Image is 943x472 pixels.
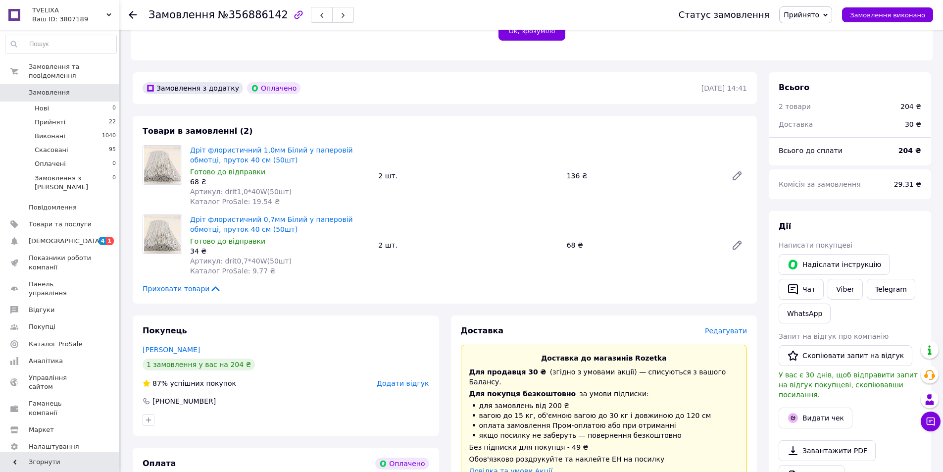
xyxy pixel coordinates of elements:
[900,102,921,111] div: 204 ₴
[190,177,370,187] div: 68 ₴
[29,237,102,246] span: [DEMOGRAPHIC_DATA]
[29,62,119,80] span: Замовлення та повідомлення
[190,198,280,206] span: Каталог ProSale: 19.54 ₴
[779,279,824,300] button: Чат
[469,442,739,452] div: Без підписки для покупця - 49 ₴
[469,454,739,464] div: Обов'язково роздрукуйте та наклейте ЕН на посилку
[779,371,918,399] span: У вас є 30 днів, щоб відправити запит на відгук покупцеві, скопіювавши посилання.
[29,425,54,434] span: Маркет
[779,241,852,249] span: Написати покупцеві
[32,15,119,24] div: Ваш ID: 3807189
[190,215,353,233] a: Дріт флористичний 0,7мм Білий у паперовій обмотці, пруток 40 см (50шт)
[374,169,562,183] div: 2 шт.
[29,203,77,212] span: Повідомлення
[35,174,112,192] span: Замовлення з [PERSON_NAME]
[894,180,921,188] span: 29.31 ₴
[32,6,106,15] span: TVELIXA
[151,396,217,406] div: [PHONE_NUMBER]
[247,82,300,94] div: Оплачено
[469,430,739,440] li: якщо посилку не заберуть — повернення безкоштовно
[29,340,82,349] span: Каталог ProSale
[867,279,915,300] a: Telegram
[29,280,92,298] span: Панель управління
[375,458,429,470] div: Оплачено
[921,412,941,431] button: Чат з покупцем
[35,118,65,127] span: Прийняті
[29,322,55,331] span: Покупці
[29,373,92,391] span: Управління сайтом
[779,332,889,340] span: Запит на відгук про компанію
[828,279,862,300] a: Viber
[35,146,68,155] span: Скасовані
[29,399,92,417] span: Гаманець компанії
[143,359,255,370] div: 1 замовлення у вас на 204 ₴
[779,221,791,231] span: Дії
[99,237,106,245] span: 4
[29,254,92,271] span: Показники роботи компанії
[469,411,739,420] li: вагою до 15 кг, об'ємною вагою до 30 кг і довжиною до 120 см
[149,9,215,21] span: Замовлення
[850,11,925,19] span: Замовлення виконано
[779,147,843,155] span: Всього до сплати
[374,238,562,252] div: 2 шт.
[469,389,739,399] div: за умови підписки:
[469,401,739,411] li: для замовлень від 200 ₴
[705,327,747,335] span: Редагувати
[461,326,504,335] span: Доставка
[469,368,546,376] span: Для продавця 30 ₴
[5,35,116,53] input: Пошук
[701,84,747,92] time: [DATE] 14:41
[779,180,861,188] span: Комісія за замовлення
[779,83,809,92] span: Всього
[102,132,116,141] span: 1040
[779,304,831,323] a: WhatsApp
[377,379,429,387] span: Додати відгук
[679,10,770,20] div: Статус замовлення
[779,345,912,366] button: Скопіювати запит на відгук
[112,159,116,168] span: 0
[899,113,927,135] div: 30 ₴
[779,103,811,110] span: 2 товари
[779,120,813,128] span: Доставка
[143,346,200,354] a: [PERSON_NAME]
[190,237,265,245] span: Готово до відправки
[29,220,92,229] span: Товари та послуги
[29,306,54,315] span: Відгуки
[143,82,243,94] div: Замовлення з додатку
[35,104,49,113] span: Нові
[541,354,667,362] span: Доставка до магазинів Rozetka
[190,146,353,164] a: Дріт флористичний 1,0мм Білий у паперовій обмотці, пруток 40 см (50шт)
[190,246,370,256] div: 34 ₴
[106,237,114,245] span: 1
[129,10,137,20] div: Повернутися назад
[144,215,181,254] img: Дріт флористичний 0,7мм Білий у паперовій обмотці, пруток 40 см (50шт)
[469,367,739,387] div: (згідно з умовами акції) — списуються з вашого Балансу.
[29,442,79,451] span: Налаштування
[779,254,890,275] button: Надіслати інструкцію
[35,132,65,141] span: Виконані
[563,169,723,183] div: 136 ₴
[143,459,176,468] span: Оплата
[29,88,70,97] span: Замовлення
[190,168,265,176] span: Готово до відправки
[784,11,819,19] span: Прийнято
[727,235,747,255] a: Редагувати
[152,379,168,387] span: 87%
[469,420,739,430] li: оплата замовлення Пром-оплатою або при отриманні
[469,390,576,398] span: Для покупця безкоштовно
[109,118,116,127] span: 22
[727,166,747,186] a: Редагувати
[143,326,187,335] span: Покупець
[779,408,852,428] button: Видати чек
[35,159,66,168] span: Оплачені
[112,104,116,113] span: 0
[563,238,723,252] div: 68 ₴
[842,7,933,22] button: Замовлення виконано
[143,126,253,136] span: Товари в замовленні (2)
[112,174,116,192] span: 0
[218,9,288,21] span: №356886142
[29,357,63,366] span: Аналітика
[190,188,292,196] span: Артикул: drit1,0*40W(50шт)
[898,147,921,155] b: 204 ₴
[190,257,292,265] span: Артикул: drit0,7*40W(50шт)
